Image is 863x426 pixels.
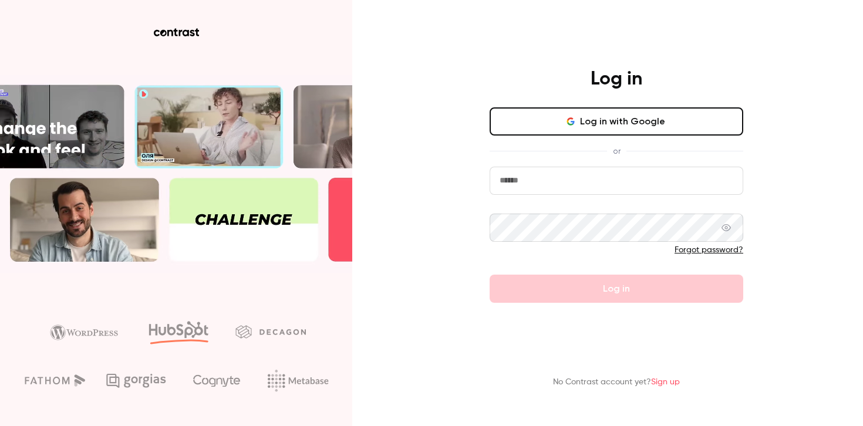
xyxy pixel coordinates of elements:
[607,145,626,157] span: or
[490,107,743,136] button: Log in with Google
[591,67,642,91] h4: Log in
[675,246,743,254] a: Forgot password?
[553,376,680,388] p: No Contrast account yet?
[651,378,680,386] a: Sign up
[235,325,306,338] img: decagon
